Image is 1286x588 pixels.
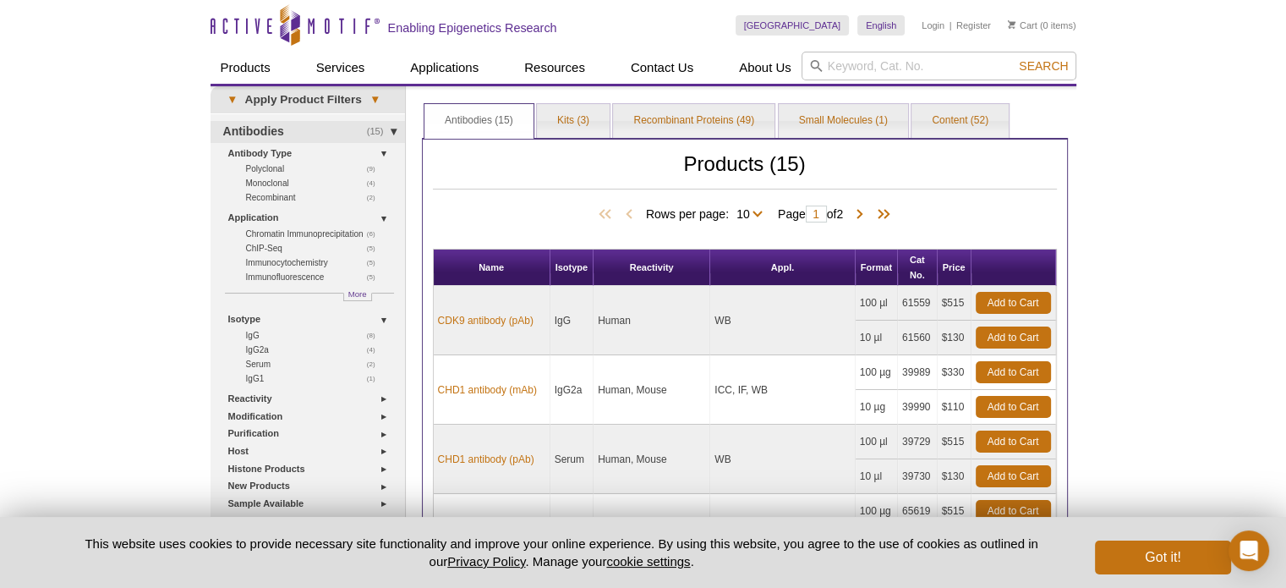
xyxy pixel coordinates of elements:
a: (5)Immunocytochemistry [246,256,385,270]
td: 39730 [898,459,938,494]
a: Recombinant Proteins (49) [613,104,774,138]
a: Small Molecules (1) [779,104,908,138]
a: (6)Chromatin Immunoprecipitation [246,227,385,241]
a: Add to Cart [976,327,1051,349]
span: 2 [836,207,843,221]
h2: Products (15) [433,157,1057,190]
span: (6) [367,227,385,241]
span: More [348,287,367,301]
td: Human [594,286,710,355]
a: (5)Immunofluorescence [246,270,385,284]
li: | [949,15,952,36]
a: [GEOGRAPHIC_DATA] [736,15,850,36]
td: $515 [938,286,971,321]
a: Applications [400,52,489,84]
td: Human, Mouse [594,425,710,494]
td: 39989 [898,355,938,390]
th: Price [938,250,971,286]
a: Host [228,442,395,460]
a: Isotype [228,310,395,328]
a: Register [956,19,991,31]
th: Name [434,250,550,286]
td: 10 µg [856,390,898,425]
div: Open Intercom Messenger [1229,530,1269,571]
th: Appl. [710,250,856,286]
span: (2) [367,190,385,205]
a: Antibody Type [228,145,395,162]
a: Content (52) [911,104,1009,138]
span: Previous Page [621,206,638,223]
a: Resources [514,52,595,84]
a: Services [306,52,375,84]
span: (15) [367,121,393,143]
span: (8) [367,328,385,343]
td: 61560 [898,321,938,355]
a: New Products [228,477,395,495]
span: Next Page [851,206,868,223]
a: (1)IgG1 [246,371,385,386]
span: Rows per page: [646,205,769,222]
a: CDK9 antibody (pAb) [438,313,534,328]
span: (5) [367,270,385,284]
a: English [857,15,905,36]
td: 10 µl [856,321,898,355]
a: Add to Cart [976,396,1051,418]
span: First Page [595,206,621,223]
a: More [343,293,372,301]
td: $130 [938,321,971,355]
td: $110 [938,390,971,425]
p: This website uses cookies to provide necessary site functionality and improve your online experie... [56,535,1068,570]
td: Serum [550,425,594,494]
td: $515 [938,425,971,459]
a: (4)Monoclonal [246,176,385,190]
th: Isotype [550,250,594,286]
td: 100 µg [856,494,898,529]
a: Histone Products [228,460,395,478]
a: About Us [729,52,802,84]
a: Antibody Category [228,513,395,530]
a: ▾Apply Product Filters▾ [211,86,405,113]
button: Search [1014,58,1073,74]
a: Antibodies (15) [424,104,534,138]
td: 39729 [898,425,938,459]
td: WB [710,286,856,355]
span: (4) [367,343,385,357]
button: cookie settings [606,554,690,569]
td: $515 [938,494,971,529]
li: (0 items) [1008,15,1076,36]
span: (4) [367,176,385,190]
td: 100 µg [856,355,898,390]
a: Add to Cart [976,465,1051,487]
td: IgG [550,286,594,355]
span: Last Page [868,206,894,223]
a: Add to Cart [976,500,1051,522]
a: Products [211,52,281,84]
span: (1) [367,371,385,386]
td: IgG2a [550,355,594,425]
a: (5)ChIP-Seq [246,241,385,256]
span: (2) [367,357,385,371]
a: Kits (3) [537,104,610,138]
input: Keyword, Cat. No. [802,52,1076,80]
a: (8)IgG [246,328,385,343]
span: (5) [367,256,385,270]
img: Your Cart [1008,20,1015,29]
a: Add to Cart [976,431,1051,453]
a: Contact Us [621,52,703,84]
a: Add to Cart [976,361,1051,383]
td: WB [710,425,856,494]
td: $130 [938,459,971,494]
a: Privacy Policy [447,554,525,569]
td: 65619 [898,494,938,529]
span: (9) [367,162,385,176]
a: Add to Cart [976,292,1051,314]
a: (2)Serum [246,357,385,371]
th: Format [856,250,898,286]
span: (5) [367,241,385,256]
th: Reactivity [594,250,710,286]
a: Sample Available [228,495,395,513]
td: 100 µl [856,425,898,459]
td: Human, Mouse [594,355,710,425]
td: 100 µl [856,286,898,321]
a: Cart [1008,19,1037,31]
